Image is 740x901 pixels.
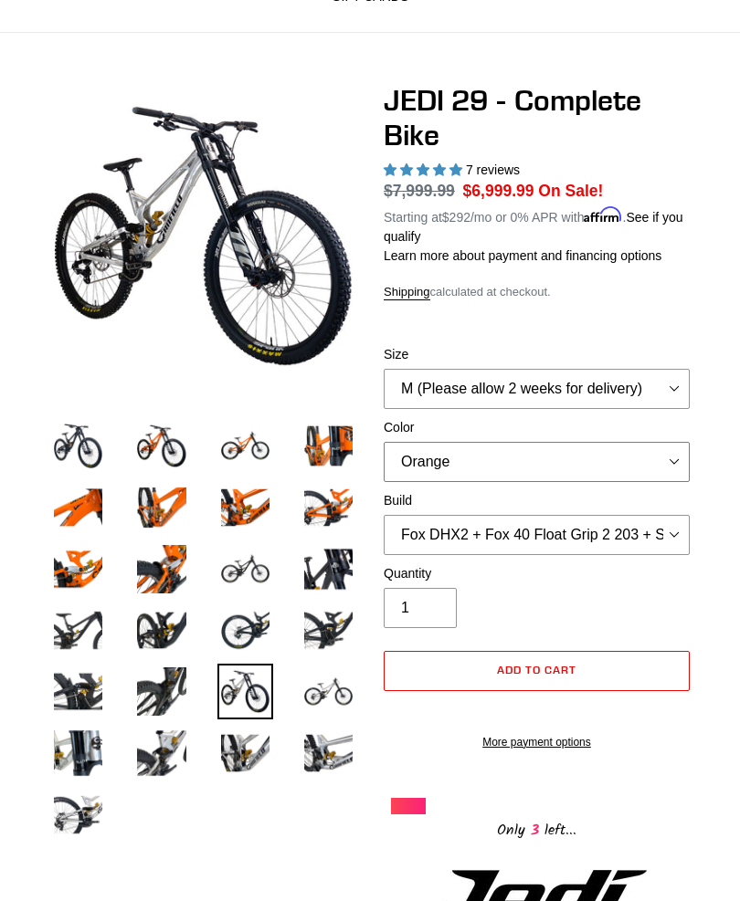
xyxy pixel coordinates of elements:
[301,602,356,658] img: Load image into Gallery viewer, JEDI 29 - Complete Bike
[50,418,106,474] img: Load image into Gallery viewer, JEDI 29 - Complete Bike
[50,787,106,843] img: Load image into Gallery viewer, JEDI 29 - Complete Bike
[538,179,603,203] span: On Sale!
[584,207,622,223] span: Affirm
[384,651,690,691] button: Add to cart
[384,162,466,177] span: 5.00 stars
[384,345,690,364] label: Size
[133,541,189,597] img: Load image into Gallery viewer, JEDI 29 - Complete Bike
[217,725,273,781] img: Load image into Gallery viewer, JEDI 29 - Complete Bike
[301,664,356,719] img: Load image into Gallery viewer, JEDI 29 - Complete Bike
[133,479,189,535] img: Load image into Gallery viewer, JEDI 29 - Complete Bike
[384,204,690,246] p: Starting at /mo or 0% APR with .
[384,491,690,510] label: Build
[384,734,690,750] a: More payment options
[301,541,356,597] img: Load image into Gallery viewer, JEDI 29 - Complete Bike
[217,479,273,535] img: Load image into Gallery viewer, JEDI 29 - Complete Bike
[301,418,356,474] img: Load image into Gallery viewer, JEDI 29 - Complete Bike
[50,664,106,719] img: Load image into Gallery viewer, JEDI 29 - Complete Bike
[384,210,683,244] a: See if you qualify - Learn more about Affirm Financing (opens in modal)
[442,210,470,225] span: $292
[384,182,455,200] s: $7,999.99
[217,664,273,719] img: Load image into Gallery viewer, JEDI 29 - Complete Bike
[50,541,106,597] img: Load image into Gallery viewer, JEDI 29 - Complete Bike
[384,248,661,263] a: Learn more about payment and financing options
[384,285,430,300] a: Shipping
[463,182,534,200] span: $6,999.99
[301,479,356,535] img: Load image into Gallery viewer, JEDI 29 - Complete Bike
[466,162,520,177] span: 7 reviews
[384,83,690,153] h1: JEDI 29 - Complete Bike
[217,541,273,597] img: Load image into Gallery viewer, JEDI 29 - Complete Bike
[384,283,690,301] div: calculated at checkout.
[50,725,106,781] img: Load image into Gallery viewer, JEDI 29 - Complete Bike
[301,725,356,781] img: Load image into Gallery viewer, JEDI 29 - Complete Bike
[525,819,544,842] span: 3
[217,602,273,658] img: Load image into Gallery viewer, JEDI 29 - Complete Bike
[133,602,189,658] img: Load image into Gallery viewer, JEDI 29 - Complete Bike
[217,418,273,474] img: Load image into Gallery viewer, JEDI 29 - Complete Bike
[133,664,189,719] img: Load image into Gallery viewer, JEDI 29 - Complete Bike
[50,479,106,535] img: Load image into Gallery viewer, JEDI 29 - Complete Bike
[50,602,106,658] img: Load image into Gallery viewer, JEDI 29 - Complete Bike
[133,418,189,474] img: Load image into Gallery viewer, JEDI 29 - Complete Bike
[497,663,576,676] span: Add to cart
[384,564,690,583] label: Quantity
[391,814,683,843] div: Only left...
[384,418,690,437] label: Color
[133,725,189,781] img: Load image into Gallery viewer, JEDI 29 - Complete Bike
